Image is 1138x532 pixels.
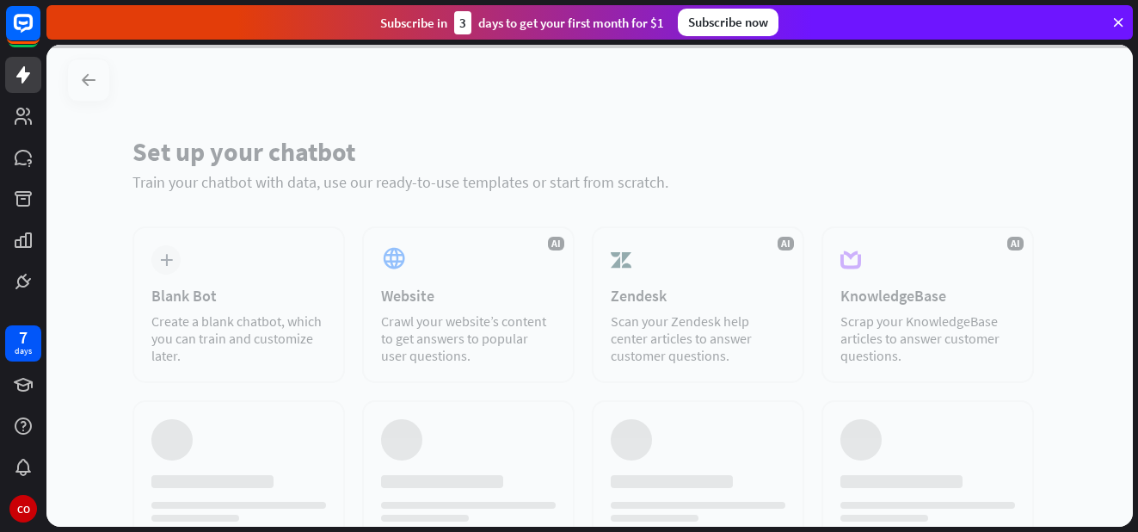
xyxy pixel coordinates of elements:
[454,11,471,34] div: 3
[678,9,778,36] div: Subscribe now
[19,330,28,345] div: 7
[9,495,37,523] div: CO
[15,345,32,357] div: days
[5,325,41,362] a: 7 days
[380,11,664,34] div: Subscribe in days to get your first month for $1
